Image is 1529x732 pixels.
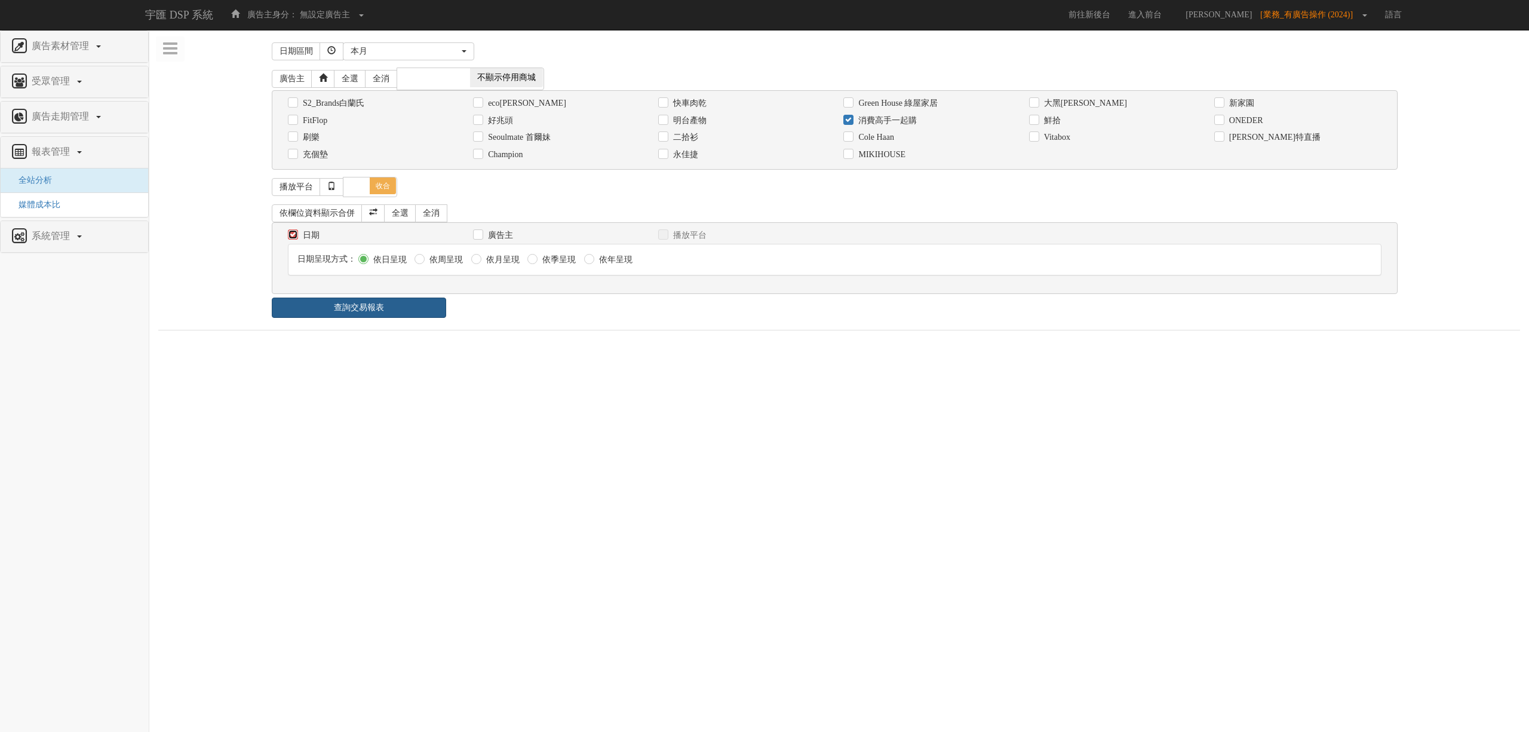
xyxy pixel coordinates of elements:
label: 依周呈現 [426,254,463,266]
label: Champion [485,149,523,161]
a: 全消 [415,204,447,222]
label: MIKIHOUSE [855,149,905,161]
label: 永佳捷 [670,149,698,161]
span: 廣告素材管理 [29,41,95,51]
span: 收合 [370,177,396,194]
label: 充個墊 [300,149,328,161]
label: ONEDER [1226,115,1263,127]
label: Vitabox [1041,131,1070,143]
label: eco[PERSON_NAME] [485,97,566,109]
label: 依季呈現 [539,254,576,266]
span: 報表管理 [29,146,76,157]
a: 全消 [365,70,397,88]
label: [PERSON_NAME]特直播 [1226,131,1321,143]
label: FitFlop [300,115,327,127]
label: S2_Brands白蘭氏 [300,97,364,109]
span: 廣告走期管理 [29,111,95,121]
a: 報表管理 [10,143,139,162]
label: 鮮拾 [1041,115,1061,127]
label: Green House 綠屋家居 [855,97,938,109]
label: 消費高手一起購 [855,115,917,127]
label: 依月呈現 [483,254,520,266]
a: 廣告素材管理 [10,37,139,56]
label: 快車肉乾 [670,97,707,109]
span: 系統管理 [29,231,76,241]
a: 受眾管理 [10,72,139,91]
label: 明台產物 [670,115,707,127]
span: 受眾管理 [29,76,76,86]
label: Seoulmate 首爾妹 [485,131,551,143]
label: 廣告主 [485,229,513,241]
label: 播放平台 [670,229,707,241]
a: 系統管理 [10,227,139,246]
label: 日期 [300,229,320,241]
span: [業務_有廣告操作 (2024)] [1260,10,1359,19]
span: 無設定廣告主 [300,10,350,19]
span: 日期呈現方式： [297,255,356,264]
a: 全站分析 [10,176,52,185]
a: 全選 [384,204,416,222]
label: 刷樂 [300,131,320,143]
span: 不顯示停用商城 [470,68,543,87]
label: 依日呈現 [370,254,407,266]
label: 大黑[PERSON_NAME] [1041,97,1127,109]
label: 依年呈現 [596,254,633,266]
label: Cole Haan [855,131,894,143]
button: 本月 [343,42,474,60]
span: 廣告主身分： [247,10,297,19]
a: 媒體成本比 [10,200,60,209]
a: 查詢交易報表 [272,298,446,318]
a: 全選 [334,70,366,88]
a: 廣告走期管理 [10,108,139,127]
div: 本月 [351,45,459,57]
label: 二拾衫 [670,131,698,143]
label: 新家園 [1226,97,1254,109]
span: [PERSON_NAME] [1180,10,1258,19]
label: 好兆頭 [485,115,513,127]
